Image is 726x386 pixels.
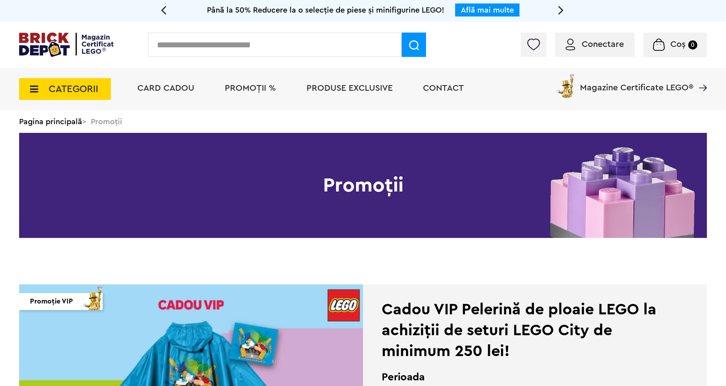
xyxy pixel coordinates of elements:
[49,84,98,94] span: CATEGORII
[566,40,624,49] a: Conectare
[137,84,194,92] a: Card Cadou
[382,370,664,384] h2: Perioada
[688,40,697,49] small: 0
[693,72,707,81] a: Magazine Certificate LEGO®
[30,293,73,310] span: Promoție VIP
[670,40,686,49] span: Coș
[19,133,707,238] h1: Promoții
[19,118,82,125] a: Pagina principală
[580,72,693,92] span: Magazine Certificate LEGO®
[79,284,107,310] img: vip_page_imag.png
[306,84,393,92] a: Produse exclusive
[423,84,464,92] a: Contact
[382,299,664,362] div: Cadou VIP Pelerină de ploaie LEGO la achiziții de seturi LEGO City de minimum 250 lei!
[582,40,624,49] span: Conectare
[207,6,444,14] span: Până la 50% Reducere la o selecție de piese și minifigurine LEGO!
[461,6,514,14] a: Află mai multe
[19,110,707,133] div: > Promoții
[225,84,276,92] a: PROMOȚII %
